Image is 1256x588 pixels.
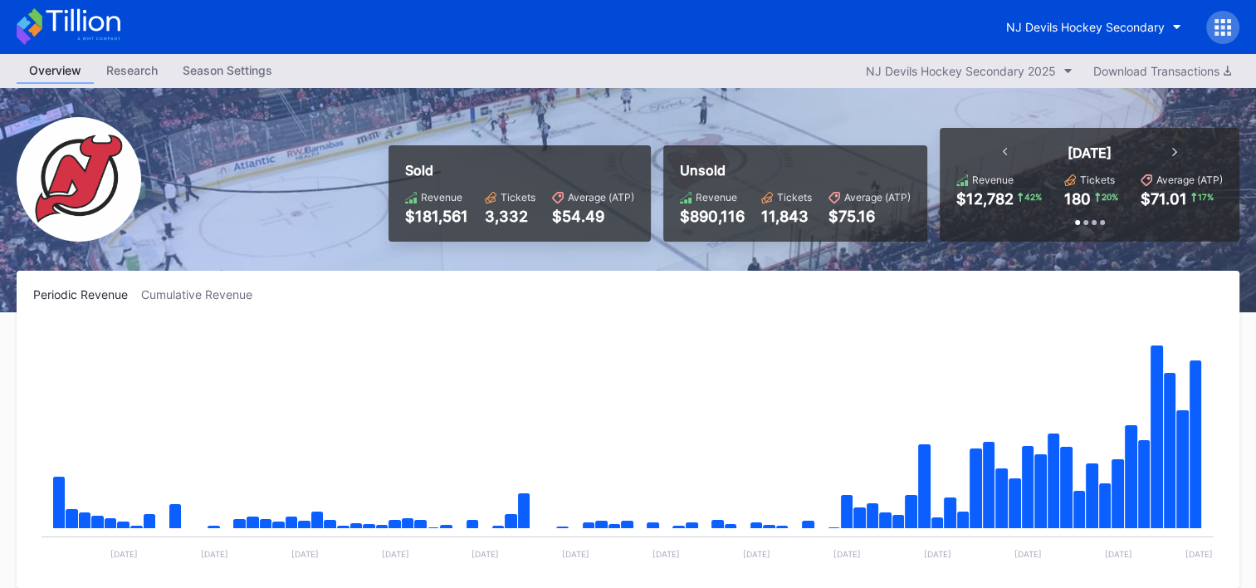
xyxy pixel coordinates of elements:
[1185,549,1213,559] text: [DATE]
[501,191,535,203] div: Tickets
[568,191,634,203] div: Average (ATP)
[94,58,170,82] div: Research
[552,208,634,225] div: $54.49
[1196,190,1215,203] div: 17 %
[924,549,951,559] text: [DATE]
[844,191,911,203] div: Average (ATP)
[994,12,1194,42] button: NJ Devils Hockey Secondary
[858,60,1081,82] button: NJ Devils Hockey Secondary 2025
[833,549,861,559] text: [DATE]
[1085,60,1239,82] button: Download Transactions
[485,208,535,225] div: 3,332
[562,549,589,559] text: [DATE]
[956,190,1014,208] div: $12,782
[1064,190,1091,208] div: 180
[1080,174,1115,186] div: Tickets
[405,162,634,179] div: Sold
[201,549,228,559] text: [DATE]
[33,287,141,301] div: Periodic Revenue
[680,208,745,225] div: $890,116
[1014,549,1042,559] text: [DATE]
[94,58,170,84] a: Research
[170,58,285,84] a: Season Settings
[17,58,94,84] a: Overview
[33,322,1222,571] svg: Chart title
[696,191,737,203] div: Revenue
[1093,64,1231,78] div: Download Transactions
[405,208,468,225] div: $181,561
[828,208,911,225] div: $75.16
[1100,190,1120,203] div: 20 %
[972,174,1014,186] div: Revenue
[1068,145,1112,161] div: [DATE]
[1141,190,1187,208] div: $71.01
[170,58,285,82] div: Season Settings
[472,549,499,559] text: [DATE]
[291,549,319,559] text: [DATE]
[866,64,1056,78] div: NJ Devils Hockey Secondary 2025
[1023,190,1043,203] div: 42 %
[652,549,680,559] text: [DATE]
[421,191,462,203] div: Revenue
[110,549,138,559] text: [DATE]
[1006,20,1165,34] div: NJ Devils Hockey Secondary
[381,549,408,559] text: [DATE]
[17,117,141,242] img: NJ_Devils_Hockey_Secondary.png
[680,162,911,179] div: Unsold
[777,191,812,203] div: Tickets
[743,549,770,559] text: [DATE]
[761,208,812,225] div: 11,843
[1156,174,1223,186] div: Average (ATP)
[1105,549,1132,559] text: [DATE]
[141,287,266,301] div: Cumulative Revenue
